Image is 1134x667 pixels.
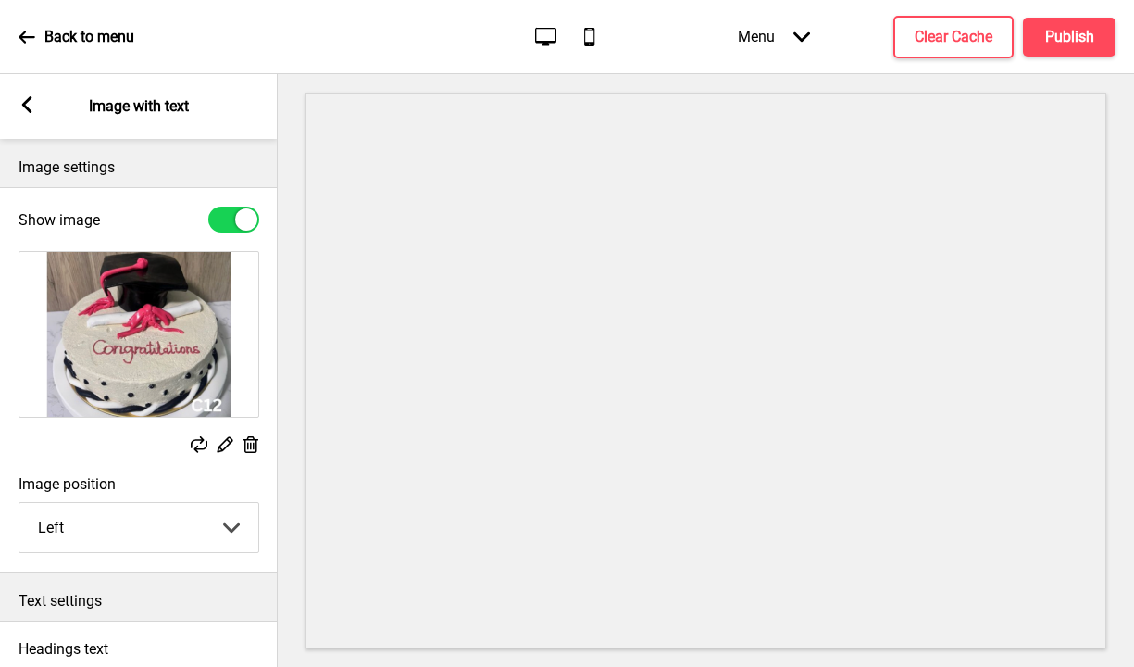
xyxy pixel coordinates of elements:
[44,27,134,47] p: Back to menu
[89,96,189,117] p: Image with text
[719,9,829,64] div: Menu
[1023,18,1115,57] button: Publish
[19,211,100,229] label: Show image
[19,12,134,62] a: Back to menu
[19,591,259,611] p: Text settings
[19,475,259,493] label: Image position
[19,640,108,658] label: Headings text
[19,252,258,417] img: Image
[19,157,259,178] p: Image settings
[915,27,992,47] h4: Clear Cache
[1045,27,1094,47] h4: Publish
[893,16,1014,58] button: Clear Cache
